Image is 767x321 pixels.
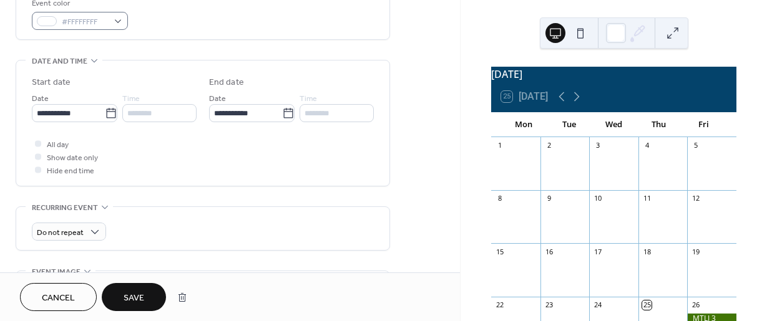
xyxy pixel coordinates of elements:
[122,92,140,105] span: Time
[32,92,49,105] span: Date
[547,112,592,137] div: Tue
[637,112,682,137] div: Thu
[491,67,736,82] div: [DATE]
[642,247,652,256] div: 18
[592,112,637,137] div: Wed
[544,194,554,203] div: 9
[544,141,554,150] div: 2
[642,300,652,310] div: 25
[691,194,700,203] div: 12
[495,141,504,150] div: 1
[209,76,244,89] div: End date
[593,141,602,150] div: 3
[501,112,546,137] div: Mon
[32,201,98,214] span: Recurring event
[593,300,602,310] div: 24
[47,138,69,151] span: All day
[62,16,108,29] span: #FFFFFFFF
[32,55,87,68] span: Date and time
[47,165,94,178] span: Hide end time
[691,247,700,256] div: 19
[642,141,652,150] div: 4
[37,226,84,240] span: Do not repeat
[102,283,166,311] button: Save
[20,283,97,311] button: Cancel
[300,92,317,105] span: Time
[682,112,726,137] div: Fri
[642,194,652,203] div: 11
[47,151,98,165] span: Show date only
[32,266,81,279] span: Event image
[495,300,504,310] div: 22
[593,247,602,256] div: 17
[691,141,700,150] div: 5
[495,194,504,203] div: 8
[544,300,554,310] div: 23
[124,292,144,305] span: Save
[691,300,700,310] div: 26
[209,92,226,105] span: Date
[42,292,75,305] span: Cancel
[544,247,554,256] div: 16
[495,247,504,256] div: 15
[32,76,71,89] div: Start date
[593,194,602,203] div: 10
